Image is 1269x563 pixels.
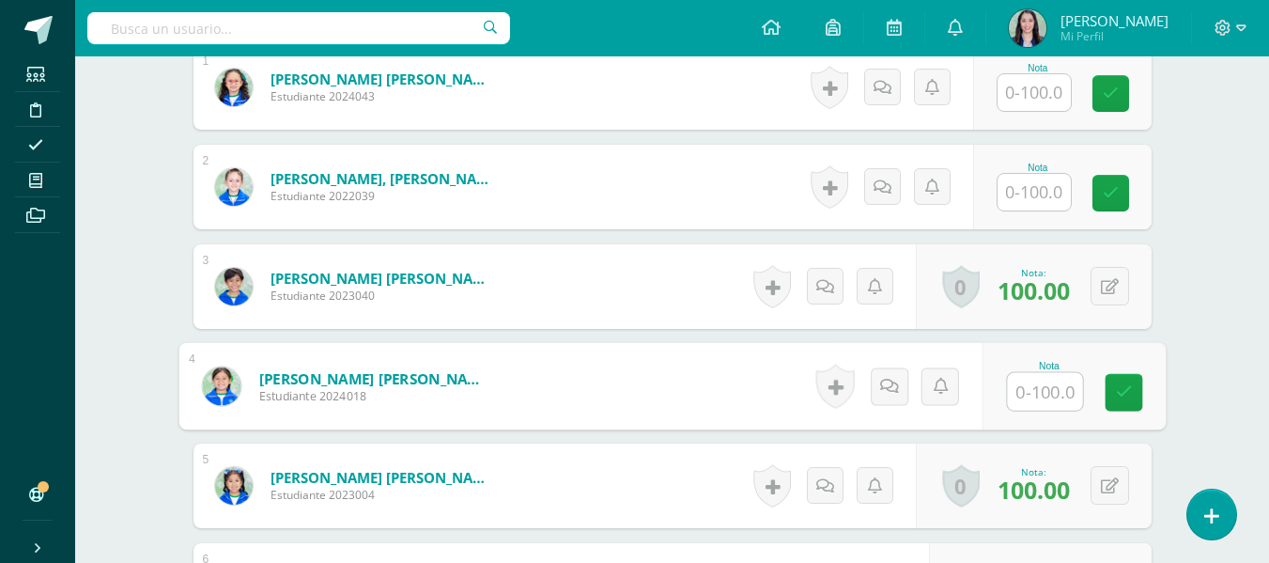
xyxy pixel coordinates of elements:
[998,474,1070,506] span: 100.00
[271,88,496,104] span: Estudiante 2024043
[202,367,240,405] img: fcb65c5b0ddb6dc4a2430450f6c4b9a3.png
[271,468,496,487] a: [PERSON_NAME] [PERSON_NAME]
[271,70,496,88] a: [PERSON_NAME] [PERSON_NAME]
[258,388,490,405] span: Estudiante 2024018
[998,74,1071,111] input: 0-100.0
[215,168,253,206] img: 665af69aceef34843d4de8679e9f8ed2.png
[271,269,496,288] a: [PERSON_NAME] [PERSON_NAME]
[942,464,980,508] a: 0
[271,288,496,304] span: Estudiante 2023040
[997,63,1079,73] div: Nota
[1007,373,1082,411] input: 0-100.0
[271,487,496,503] span: Estudiante 2023004
[271,188,496,204] span: Estudiante 2022039
[942,265,980,308] a: 0
[258,368,490,388] a: [PERSON_NAME] [PERSON_NAME]
[1060,28,1168,44] span: Mi Perfil
[215,467,253,505] img: 25ef5d6d09a28557696749d1510ca5bd.png
[215,268,253,305] img: 52cff02bacbcca7b082237d468086b81.png
[215,69,253,106] img: e0243b5d55f202c971b48dd188c4b50f.png
[998,274,1070,306] span: 100.00
[1006,361,1091,371] div: Nota
[998,465,1070,478] div: Nota:
[998,266,1070,279] div: Nota:
[998,174,1071,211] input: 0-100.0
[997,163,1079,173] div: Nota
[271,169,496,188] a: [PERSON_NAME], [PERSON_NAME]
[1060,11,1168,30] span: [PERSON_NAME]
[1009,9,1046,47] img: ee2127f7a835e2b0789db52adf15a0f3.png
[87,12,510,44] input: Busca un usuario...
